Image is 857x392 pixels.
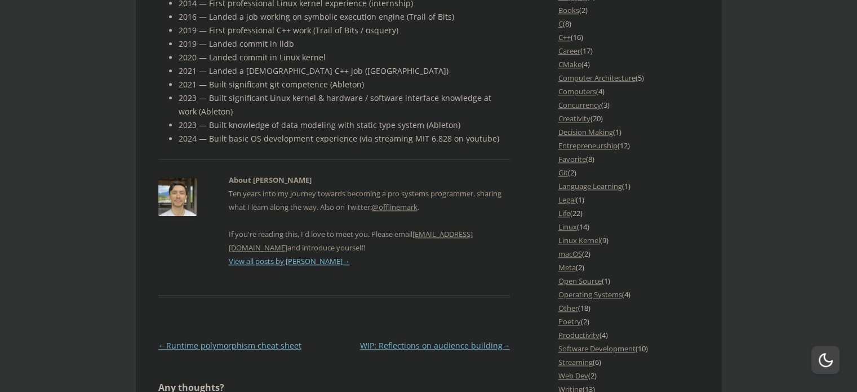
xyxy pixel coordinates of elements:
a: macOS [558,249,582,259]
li: (14) [558,220,699,234]
li: 2023 — Built knowledge of data modeling with static type system (Ableton) [179,118,510,132]
a: Linux [558,222,577,232]
li: (17) [558,44,699,58]
a: Streaming [558,357,593,367]
li: (2) [558,3,699,17]
span: ← [158,340,166,351]
li: (16) [558,30,699,44]
li: (2) [558,261,699,274]
a: WIP: Reflections on audience building→ [359,340,510,351]
li: (8) [558,152,699,166]
li: (2) [558,369,699,382]
a: Web Dev [558,371,588,381]
h2: About [PERSON_NAME] [229,173,510,187]
a: View all posts by [PERSON_NAME]→ [229,256,350,266]
li: (4) [558,58,699,71]
li: (1) [558,193,699,206]
a: Career [558,46,580,56]
li: 2019 — Landed commit in lldb [179,37,510,51]
a: @offlinemark [372,202,418,212]
a: Favorite [558,154,586,164]
a: Decision Making [558,127,613,137]
li: 2021 — Built significant git competence (Ableton) [179,78,510,91]
li: (2) [558,315,699,328]
li: (2) [558,247,699,261]
li: (1) [558,179,699,193]
a: C++ [558,32,571,42]
li: (18) [558,301,699,315]
li: (20) [558,112,699,125]
li: 2021 — Landed a [DEMOGRAPHIC_DATA] C++ job ([GEOGRAPHIC_DATA]) [179,64,510,78]
li: (9) [558,234,699,247]
a: Meta [558,262,576,272]
li: (4) [558,328,699,342]
li: (6) [558,355,699,369]
a: CMake [558,59,581,69]
li: (4) [558,288,699,301]
li: (22) [558,206,699,220]
a: Operating Systems [558,289,622,299]
li: 2024 — Built basic OS development experience (via streaming MIT 6.828 on youtube) [179,132,510,146]
a: Life [558,208,570,218]
li: (1) [558,274,699,288]
a: Entrepreneurship [558,140,618,151]
a: ←Runtime polymorphism cheat sheet [158,340,301,351]
li: (1) [558,125,699,139]
a: Computers [558,86,596,96]
li: (5) [558,71,699,85]
li: 2023 — Built significant Linux kernel & hardware / software interface knowledge at work (Ableton) [179,91,510,118]
a: Productivity [558,330,600,340]
a: Language Learning [558,181,622,191]
a: Git [558,168,568,178]
li: (3) [558,98,699,112]
a: Software Development [558,343,636,354]
a: Creativity [558,113,590,124]
a: Books [558,5,579,15]
a: Computer Architecture [558,73,636,83]
li: (2) [558,166,699,179]
span: → [343,256,350,266]
a: Other [558,303,578,313]
a: Poetry [558,316,581,327]
span: → [502,340,510,351]
li: (10) [558,342,699,355]
li: 2019 — First professional C++ work (Trail of Bits / osquery) [179,24,510,37]
a: Concurrency [558,100,601,110]
p: Ten years into my journey towards becoming a pro systems programmer, sharing what I learn along t... [229,187,510,254]
li: (8) [558,17,699,30]
a: Linux Kernel [558,235,600,245]
a: C [558,19,563,29]
li: 2016 — Landed a job working on symbolic execution engine (Trail of Bits) [179,10,510,24]
a: Open Source [558,276,602,286]
li: (12) [558,139,699,152]
a: Legal [558,195,576,205]
li: (4) [558,85,699,98]
li: 2020 — Landed commit in Linux kernel [179,51,510,64]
